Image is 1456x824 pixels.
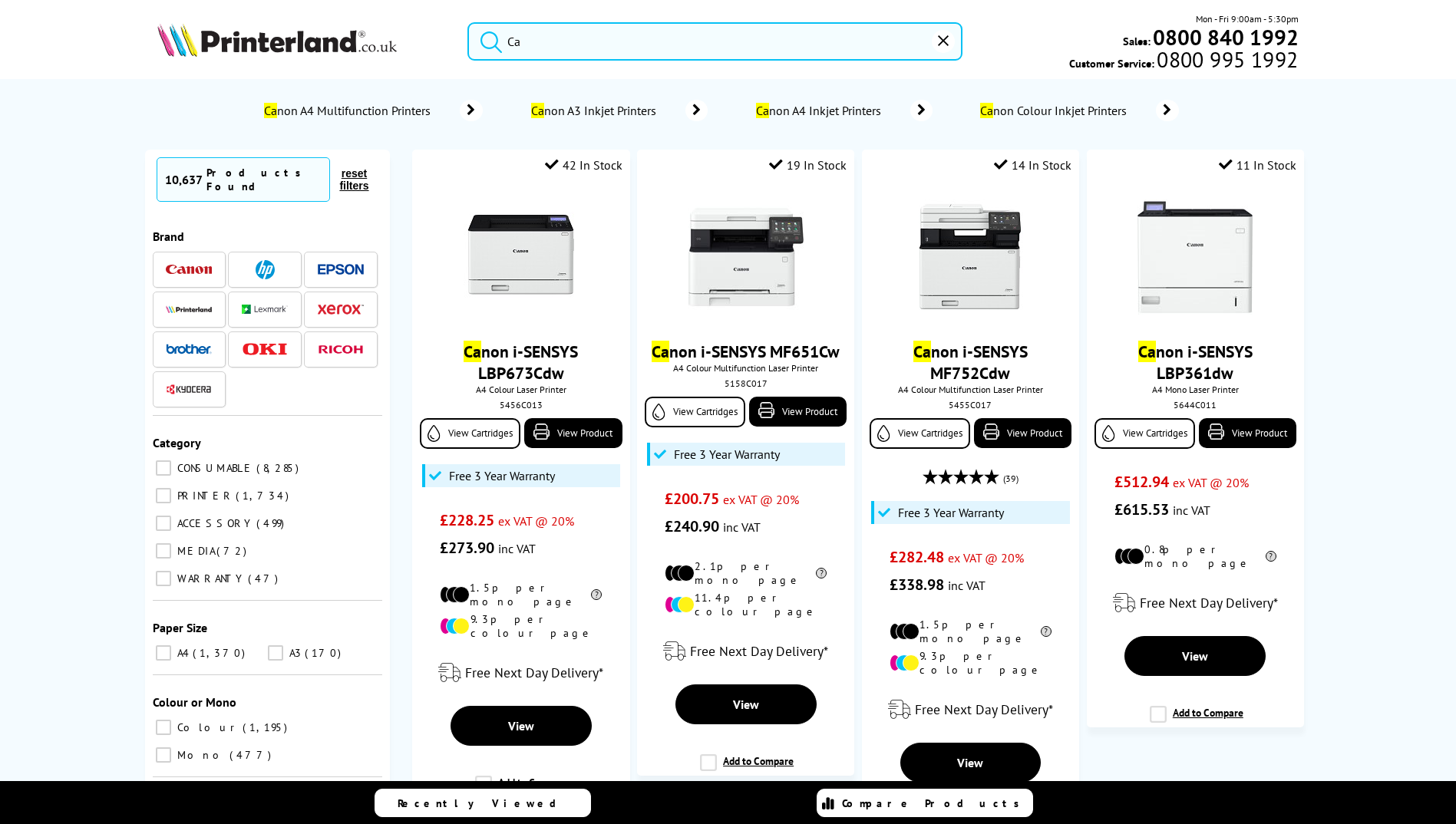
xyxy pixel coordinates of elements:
[498,513,574,529] span: ex VAT @ 20%
[974,418,1071,448] a: View Product
[1114,499,1169,519] span: £615.53
[166,344,212,354] img: Brother
[1114,542,1276,570] li: 0.8p per mono page
[1151,30,1299,44] a: 0800 840 1992
[1173,503,1210,518] span: inc VAT
[173,489,234,503] span: PRINTER
[451,706,592,746] a: View
[754,103,887,118] span: non A4 Inkjet Printers
[173,572,246,585] span: WARRANTY
[645,362,847,374] span: A4 Colour Multifunction Laser Printer
[1114,472,1169,492] span: £512.94
[1182,648,1208,664] span: View
[464,341,481,362] mark: Ca
[498,541,536,556] span: inc VAT
[979,100,1179,121] a: Canon Colour Inkjet Printers
[545,157,622,173] div: 42 In Stock
[675,684,817,724] a: View
[166,384,212,395] img: Kyocera
[1069,52,1298,71] span: Customer Service:
[256,260,275,279] img: HP
[769,157,847,173] div: 19 In Stock
[156,720,171,735] input: Colour 1,195
[156,516,171,531] input: ACCESSORY 499
[165,172,203,187] span: 10,637
[1196,12,1299,26] span: Mon - Fri 9:00am - 5:30pm
[256,461,302,475] span: 8,285
[749,397,847,427] a: View Product
[1094,384,1296,395] span: A4 Mono Laser Printer
[173,646,191,660] span: A4
[1173,475,1249,490] span: ex VAT @ 20%
[733,697,759,712] span: View
[1123,34,1151,48] span: Sales:
[464,341,578,384] a: Canon i-SENSYS LBP673Cdw
[890,575,944,595] span: £338.98
[242,305,288,314] img: Lexmark
[173,461,255,475] span: CONSUMABLE
[475,776,569,805] label: Add to Compare
[915,700,1053,718] span: Free Next Day Delivery*
[330,166,378,193] button: reset filters
[948,578,986,593] span: inc VAT
[440,510,494,530] span: £228.25
[817,789,1033,817] a: Compare Products
[1219,157,1296,173] div: 11 In Stock
[318,345,364,354] img: Ricoh
[440,538,494,558] span: £273.90
[156,645,171,661] input: A4 1,370
[262,100,483,121] a: Canon A4 Multifunction Printers
[870,688,1071,731] div: modal_delivery
[157,23,397,57] img: Printerland Logo
[645,397,745,427] a: View Cartridges
[318,264,364,275] img: Epson
[1150,706,1243,735] label: Add to Compare
[229,748,275,762] span: 477
[665,489,719,509] span: £200.75
[236,489,292,503] span: 1,734
[529,100,708,121] a: Canon A3 Inkjet Printers
[156,747,171,763] input: Mono 477
[508,718,534,733] span: View
[153,620,207,635] span: Paper Size
[1153,23,1299,51] b: 0800 840 1992
[305,646,345,660] span: 170
[318,304,364,315] img: Xerox
[153,694,236,710] span: Colour or Mono
[464,199,579,315] img: Canon-LBP673Cdw-Front-Main-Small.jpg
[870,418,970,449] a: View Cartridges
[153,229,184,244] span: Brand
[173,748,228,762] span: Mono
[166,305,212,313] img: Printerland
[873,399,1068,410] div: 5455C017
[665,516,719,536] span: £240.90
[268,645,283,661] input: A3 170
[957,755,983,770] span: View
[1138,341,1253,384] a: Canon i-SENSYS LBP361dw
[375,789,591,817] a: Recently Viewed
[173,544,215,558] span: MEDIA
[1137,199,1253,315] img: Canon-LBP361dw-Front-Small.jpg
[157,23,448,60] a: Printerland Logo
[898,505,1004,520] span: Free 3 Year Warranty
[529,103,662,118] span: non A3 Inkjet Printers
[467,22,962,61] input: Search product or bra
[890,547,944,567] span: £282.48
[1154,52,1298,67] span: 0800 995 1992
[890,618,1052,645] li: 1.5p per mono page
[1003,464,1019,493] span: (39)
[173,516,255,530] span: ACCESSORY
[842,796,1028,810] span: Compare Products
[531,103,544,118] mark: Ca
[690,642,828,660] span: Free Next Day Delivery*
[756,103,769,118] mark: Ca
[1199,418,1296,448] a: View Product
[206,166,322,193] div: Products Found
[216,544,250,558] span: 72
[688,199,804,315] img: Canon-MF651Cw-Front-Small.jpg
[754,100,933,121] a: Canon A4 Inkjet Printers
[645,630,847,673] div: modal_delivery
[465,664,603,681] span: Free Next Day Delivery*
[440,581,602,608] li: 1.5p per mono page
[700,754,794,783] label: Add to Compare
